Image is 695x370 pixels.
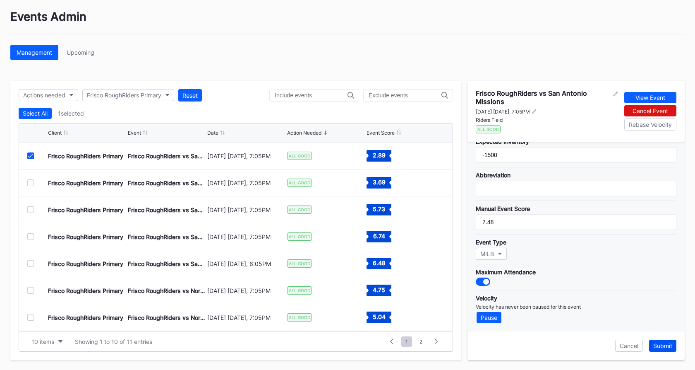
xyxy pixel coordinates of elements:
div: ALL GOOD [287,313,312,322]
button: Frisco RoughRiders Primary [82,89,174,101]
div: Frisco RoughRiders vs San Antonio Missions [128,233,206,240]
div: ALL GOOD [287,206,312,214]
div: ALL GOOD [287,286,312,295]
div: Select All [23,110,48,117]
button: 10 items [27,336,67,347]
div: Event [128,130,141,136]
text: 5.73 [373,206,385,213]
text: 3.69 [373,179,386,186]
div: [DATE] [DATE], 7:05PM [207,314,285,321]
div: Cancel [620,342,638,349]
div: Frisco RoughRiders vs Northwest [US_STATE] Naturals [128,314,206,321]
text: 5.04 [373,313,386,320]
div: Management [17,49,52,56]
div: Upcoming [67,49,94,56]
div: Maximum Attendance [476,268,676,276]
div: Riders Field [476,117,618,123]
div: Actions needed [23,92,65,99]
div: ALL GOOD [287,179,312,187]
div: Abbreviation [476,172,676,179]
div: Frisco RoughRiders Primary [48,260,123,267]
span: 1 [401,336,412,347]
button: Pause [477,312,501,323]
div: ALL GOOD [287,259,312,268]
div: Action Needed [287,130,321,136]
div: Velocity [476,295,676,302]
div: Frisco RoughRiders vs San Antonio Missions [476,89,611,106]
div: Frisco RoughRiders Primary [48,206,123,213]
input: Exclude events [369,92,441,99]
div: Frisco RoughRiders vs San Antonio Missions [128,179,206,186]
div: Frisco RoughRiders Primary [48,314,123,321]
div: Frisco RoughRiders vs San Antonio Missions [128,260,206,267]
div: Frisco RoughRiders Primary [48,179,123,186]
div: [DATE] [DATE], 6:05PM [207,260,285,267]
button: Select All [19,108,52,119]
div: Frisco RoughRiders vs San Antonio Missions [128,152,206,160]
div: Pause [481,314,497,321]
div: Client [48,130,62,136]
div: Events Admin [10,10,685,34]
div: View Event [635,94,665,101]
div: Frisco RoughRiders Primary [48,287,123,294]
div: [DATE] [DATE], 7:05PM [207,152,285,160]
div: [DATE] [DATE], 7:05PM [476,109,530,115]
input: Include events [275,92,347,99]
div: Date [207,130,218,136]
button: Cancel [615,340,643,352]
div: Submit [653,342,672,349]
button: Actions needed [19,89,78,101]
div: Frisco RoughRiders Primary [87,92,161,99]
div: MILB [480,250,494,257]
button: Management [10,45,58,60]
text: 4.75 [373,286,385,293]
div: Frisco RoughRiders Primary [48,233,123,240]
div: ALL GOOD [287,152,312,160]
button: Submit [649,340,676,352]
button: View Event [624,92,676,103]
text: 6.48 [373,259,386,266]
div: [DATE] [DATE], 7:05PM [207,179,285,186]
div: Cancel Event [633,107,668,114]
button: Reset [178,89,202,102]
div: Reset [182,92,198,99]
span: 2 [415,336,427,347]
div: Velocity has never been paused for this event [476,304,676,310]
div: ALL GOOD [287,232,312,241]
div: Frisco RoughRiders vs Northwest [US_STATE] Naturals [128,287,206,294]
button: Cancel Event [624,105,676,116]
button: MILB [476,248,507,260]
div: [DATE] [DATE], 7:05PM [207,287,285,294]
div: Showing 1 to 10 of 11 entries [75,338,152,345]
text: 2.89 [373,152,386,159]
text: 6.74 [373,232,385,239]
div: [DATE] [DATE], 7:05PM [207,206,285,213]
div: Manual Event Score [476,205,676,212]
div: ALL GOOD [476,125,501,133]
button: Rebase Velocity [624,118,676,131]
div: Event Type [476,239,676,246]
div: Frisco RoughRiders vs San Antonio Missions [128,206,206,213]
div: Frisco RoughRiders Primary [48,152,123,160]
div: [DATE] [DATE], 7:05PM [207,233,285,240]
div: Rebase Velocity [629,121,672,128]
button: Upcoming [60,45,101,60]
div: 10 items [31,338,54,345]
div: 1 selected [58,110,84,117]
div: Event Score [367,130,395,136]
